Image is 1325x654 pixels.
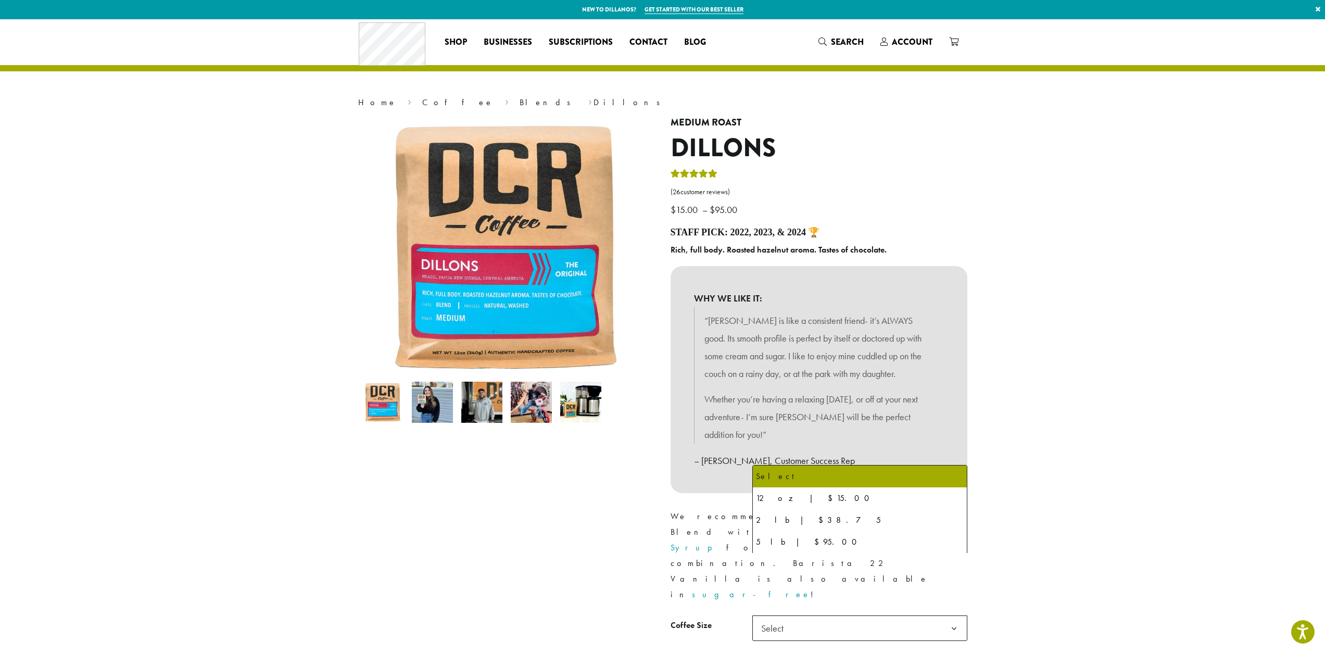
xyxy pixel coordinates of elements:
span: Blog [684,36,706,49]
div: 5 lb | $95.00 [756,534,964,550]
span: Search [831,36,864,48]
a: Blends [520,97,577,108]
img: Dillons [362,382,403,423]
img: Dillons - Image 2 [412,382,453,423]
nav: Breadcrumb [358,96,967,109]
span: Shop [445,36,467,49]
span: $ [710,204,715,216]
bdi: 15.00 [671,204,700,216]
span: 26 [673,187,680,196]
label: Coffee Size [671,618,752,633]
span: $ [671,204,676,216]
span: Account [892,36,932,48]
li: Select [753,466,967,487]
span: › [588,93,592,109]
a: Shop [436,34,475,51]
a: Search [810,33,872,51]
div: 2 lb | $38.75 [756,512,964,528]
div: 12 oz | $15.00 [756,491,964,506]
a: Coffee [422,97,494,108]
p: – [PERSON_NAME], Customer Success Rep [694,452,944,470]
span: Subscriptions [549,36,613,49]
img: David Morris picks Dillons for 2021 [511,382,552,423]
span: – [702,204,708,216]
span: Select [757,618,794,638]
a: Home [358,97,397,108]
span: Select [752,615,967,641]
span: › [408,93,411,109]
a: Barista 22 Vanilla Syrup [671,526,950,553]
img: Dillons - Image 5 [560,382,601,423]
span: Contact [629,36,667,49]
h4: Medium Roast [671,117,967,129]
a: (26customer reviews) [671,187,967,197]
p: We recommend pairing Dillons Blend with for a dynamite flavor combination. Barista 22 Vanilla is ... [671,509,967,602]
div: Rated 5.00 out of 5 [671,168,717,183]
bdi: 95.00 [710,204,740,216]
span: › [505,93,509,109]
img: Dillons - Image 3 [461,382,502,423]
b: WHY WE LIKE IT: [694,290,944,307]
p: “[PERSON_NAME] is like a consistent friend- it’s ALWAYS good. Its smooth profile is perfect by it... [704,312,933,382]
a: Get started with our best seller [645,5,743,14]
h1: Dillons [671,133,967,164]
h4: Staff Pick: 2022, 2023, & 2024 🏆 [671,227,967,238]
b: Rich, full body. Roasted hazelnut aroma. Tastes of chocolate. [671,244,887,255]
p: Whether you’re having a relaxing [DATE], or off at your next adventure- I’m sure [PERSON_NAME] wi... [704,391,933,443]
a: sugar-free [692,589,811,600]
span: Businesses [484,36,532,49]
